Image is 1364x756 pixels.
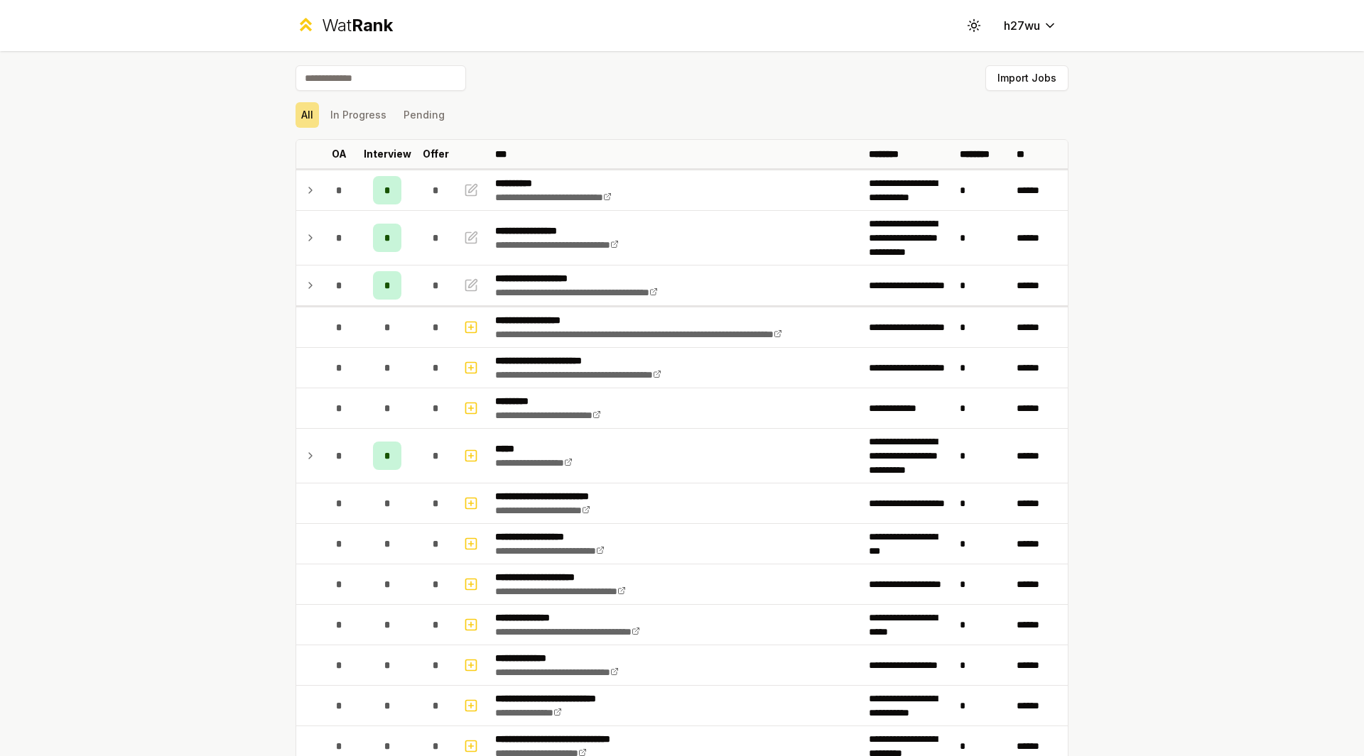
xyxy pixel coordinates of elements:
[992,13,1068,38] button: h27wu
[325,102,392,128] button: In Progress
[332,147,347,161] p: OA
[296,102,319,128] button: All
[364,147,411,161] p: Interview
[352,15,393,35] span: Rank
[985,65,1068,91] button: Import Jobs
[398,102,450,128] button: Pending
[322,14,393,37] div: Wat
[423,147,449,161] p: Offer
[296,14,393,37] a: WatRank
[1004,17,1040,34] span: h27wu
